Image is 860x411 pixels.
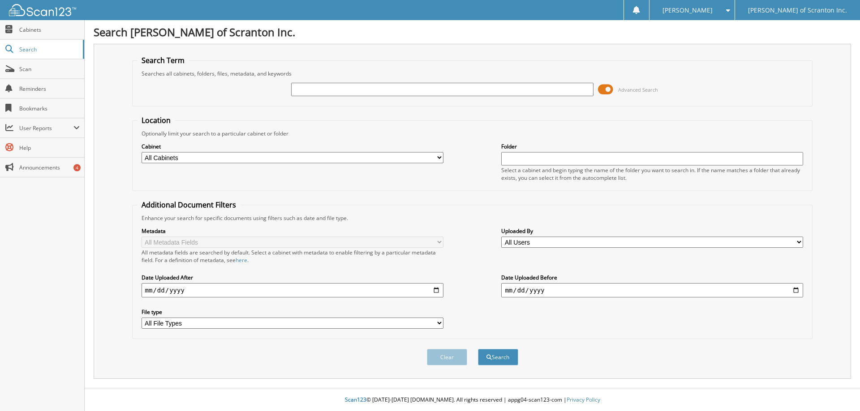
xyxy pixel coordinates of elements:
[19,105,80,112] span: Bookmarks
[19,124,73,132] span: User Reports
[137,70,808,77] div: Searches all cabinets, folders, files, metadata, and keywords
[567,396,600,403] a: Privacy Policy
[142,227,443,235] label: Metadata
[142,249,443,264] div: All metadata fields are searched by default. Select a cabinet with metadata to enable filtering b...
[19,65,80,73] span: Scan
[19,164,80,171] span: Announcements
[427,349,467,365] button: Clear
[501,166,803,182] div: Select a cabinet and begin typing the name of the folder you want to search in. If the name match...
[748,8,847,13] span: [PERSON_NAME] of Scranton Inc.
[618,86,658,93] span: Advanced Search
[142,274,443,281] label: Date Uploaded After
[142,308,443,316] label: File type
[19,26,80,34] span: Cabinets
[501,143,803,150] label: Folder
[19,144,80,152] span: Help
[142,143,443,150] label: Cabinet
[9,4,76,16] img: scan123-logo-white.svg
[85,389,860,411] div: © [DATE]-[DATE] [DOMAIN_NAME]. All rights reserved | appg04-scan123-com |
[94,25,851,39] h1: Search [PERSON_NAME] of Scranton Inc.
[137,200,241,210] legend: Additional Document Filters
[236,256,247,264] a: here
[137,214,808,222] div: Enhance your search for specific documents using filters such as date and file type.
[19,85,80,93] span: Reminders
[501,227,803,235] label: Uploaded By
[501,283,803,297] input: end
[73,164,81,171] div: 4
[478,349,518,365] button: Search
[19,46,78,53] span: Search
[501,274,803,281] label: Date Uploaded Before
[815,368,860,411] iframe: Chat Widget
[345,396,366,403] span: Scan123
[142,283,443,297] input: start
[137,55,189,65] legend: Search Term
[662,8,713,13] span: [PERSON_NAME]
[137,115,175,125] legend: Location
[137,130,808,137] div: Optionally limit your search to a particular cabinet or folder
